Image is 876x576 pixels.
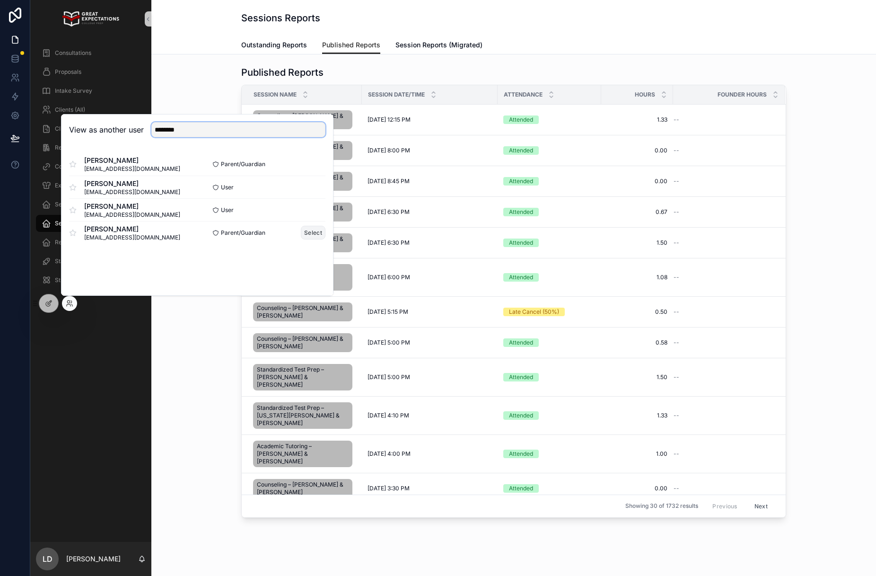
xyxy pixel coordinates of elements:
[368,485,410,492] span: [DATE] 3:30 PM
[257,366,349,389] span: Standardized Test Prep – [PERSON_NAME] & [PERSON_NAME]
[322,36,380,54] a: Published Reports
[254,91,297,98] span: Session Name
[674,208,773,216] a: --
[253,477,356,500] a: Counseling – [PERSON_NAME] & [PERSON_NAME]
[368,177,410,185] span: [DATE] 8:45 PM
[674,308,773,316] a: --
[55,239,131,246] span: Requested Materials (admin)
[509,484,533,493] div: Attended
[607,274,667,281] span: 1.08
[55,144,128,151] span: Requested Materials (Staff)
[748,499,774,514] button: Next
[241,66,324,79] h1: Published Reports
[36,196,146,213] a: Sessions (admin)
[674,412,679,419] span: --
[607,412,667,419] a: 1.33
[509,411,533,420] div: Attended
[674,485,679,492] span: --
[241,11,320,25] h1: Sessions Reports
[509,338,533,347] div: Attended
[368,147,492,154] a: [DATE] 8:00 PM
[257,481,349,496] span: Counseling – [PERSON_NAME] & [PERSON_NAME]
[368,373,410,381] span: [DATE] 5:00 PM
[84,202,180,211] span: [PERSON_NAME]
[368,239,492,247] a: [DATE] 6:30 PM
[503,484,596,493] a: Attended
[718,91,767,98] span: Founder Hours
[253,400,356,431] a: Standardized Test Prep – [US_STATE][PERSON_NAME] & [PERSON_NAME]
[368,274,492,281] a: [DATE] 6:00 PM
[607,116,667,124] a: 1.33
[503,146,596,155] a: Attended
[674,412,773,419] a: --
[241,36,307,55] a: Outstanding Reports
[36,101,146,118] a: Clients (All)
[84,211,180,219] span: [EMAIL_ADDRESS][DOMAIN_NAME]
[36,272,146,289] a: Student Files
[503,273,596,282] a: Attended
[62,11,119,27] img: App logo
[36,44,146,62] a: Consultations
[674,239,679,247] span: --
[253,362,356,392] a: Standardized Test Prep – [PERSON_NAME] & [PERSON_NAME]
[607,373,667,381] a: 1.50
[503,115,596,124] a: Attended
[55,163,91,170] span: CounselMore
[509,273,533,282] div: Attended
[36,158,146,175] a: CounselMore
[221,184,234,191] span: User
[36,82,146,99] a: Intake Survey
[509,208,533,216] div: Attended
[607,308,667,316] a: 0.50
[509,177,533,186] div: Attended
[368,147,410,154] span: [DATE] 8:00 PM
[253,301,356,323] a: Counseling – [PERSON_NAME] & [PERSON_NAME]
[368,373,492,381] a: [DATE] 5:00 PM
[36,139,146,156] a: Requested Materials (Staff)
[253,108,356,131] a: Counseling – [PERSON_NAME] & [PERSON_NAME]
[55,87,92,95] span: Intake Survey
[84,156,180,165] span: [PERSON_NAME]
[674,147,773,154] a: --
[368,239,410,247] span: [DATE] 6:30 PM
[607,177,667,185] span: 0.00
[607,339,667,346] a: 0.58
[503,450,596,458] a: Attended
[84,224,180,234] span: [PERSON_NAME]
[674,274,773,281] a: --
[503,208,596,216] a: Attended
[368,208,410,216] span: [DATE] 6:30 PM
[674,485,773,492] a: --
[257,404,349,427] span: Standardized Test Prep – [US_STATE][PERSON_NAME] & [PERSON_NAME]
[257,335,349,350] span: Counseling – [PERSON_NAME] & [PERSON_NAME]
[368,208,492,216] a: [DATE] 6:30 PM
[395,40,482,50] span: Session Reports (Migrated)
[221,229,265,237] span: Parent/Guardian
[503,373,596,381] a: Attended
[36,177,146,194] a: Extracurriculars
[368,274,410,281] span: [DATE] 6:00 PM
[674,116,773,124] a: --
[625,502,698,510] span: Showing 30 of 1732 results
[84,165,180,173] span: [EMAIL_ADDRESS][DOMAIN_NAME]
[221,160,265,168] span: Parent/Guardian
[36,215,146,232] a: Session Reports (admin)
[368,116,411,124] span: [DATE] 12:15 PM
[503,338,596,347] a: Attended
[607,450,667,458] a: 1.00
[55,68,81,76] span: Proposals
[66,554,121,564] p: [PERSON_NAME]
[674,208,679,216] span: --
[55,49,91,57] span: Consultations
[607,147,667,154] span: 0.00
[368,485,492,492] a: [DATE] 3:30 PM
[368,450,411,458] span: [DATE] 4:00 PM
[509,239,533,247] div: Attended
[509,450,533,458] div: Attended
[674,339,773,346] a: --
[253,331,356,354] a: Counseling – [PERSON_NAME] & [PERSON_NAME]
[55,220,120,227] span: Session Reports (admin)
[55,106,85,114] span: Clients (All)
[674,116,679,124] span: --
